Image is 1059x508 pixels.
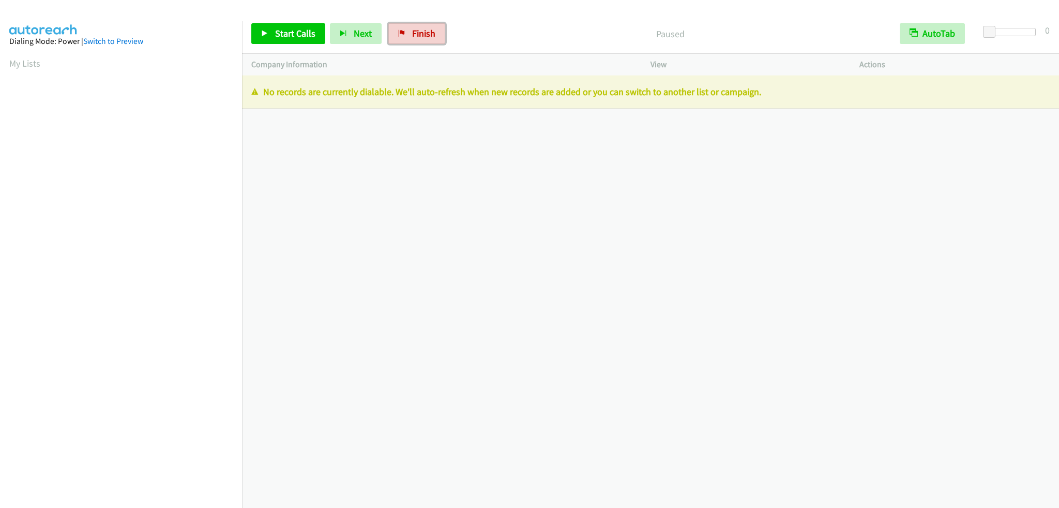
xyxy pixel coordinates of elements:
[1045,23,1050,37] div: 0
[650,58,841,71] p: View
[251,23,325,44] a: Start Calls
[859,58,1050,71] p: Actions
[354,27,372,39] span: Next
[83,36,143,46] a: Switch to Preview
[9,35,233,48] div: Dialing Mode: Power |
[459,27,881,41] p: Paused
[275,27,315,39] span: Start Calls
[9,57,40,69] a: My Lists
[900,23,965,44] button: AutoTab
[412,27,435,39] span: Finish
[988,28,1036,36] div: Delay between calls (in seconds)
[330,23,382,44] button: Next
[251,58,632,71] p: Company Information
[388,23,445,44] a: Finish
[251,85,1050,99] p: No records are currently dialable. We'll auto-refresh when new records are added or you can switc...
